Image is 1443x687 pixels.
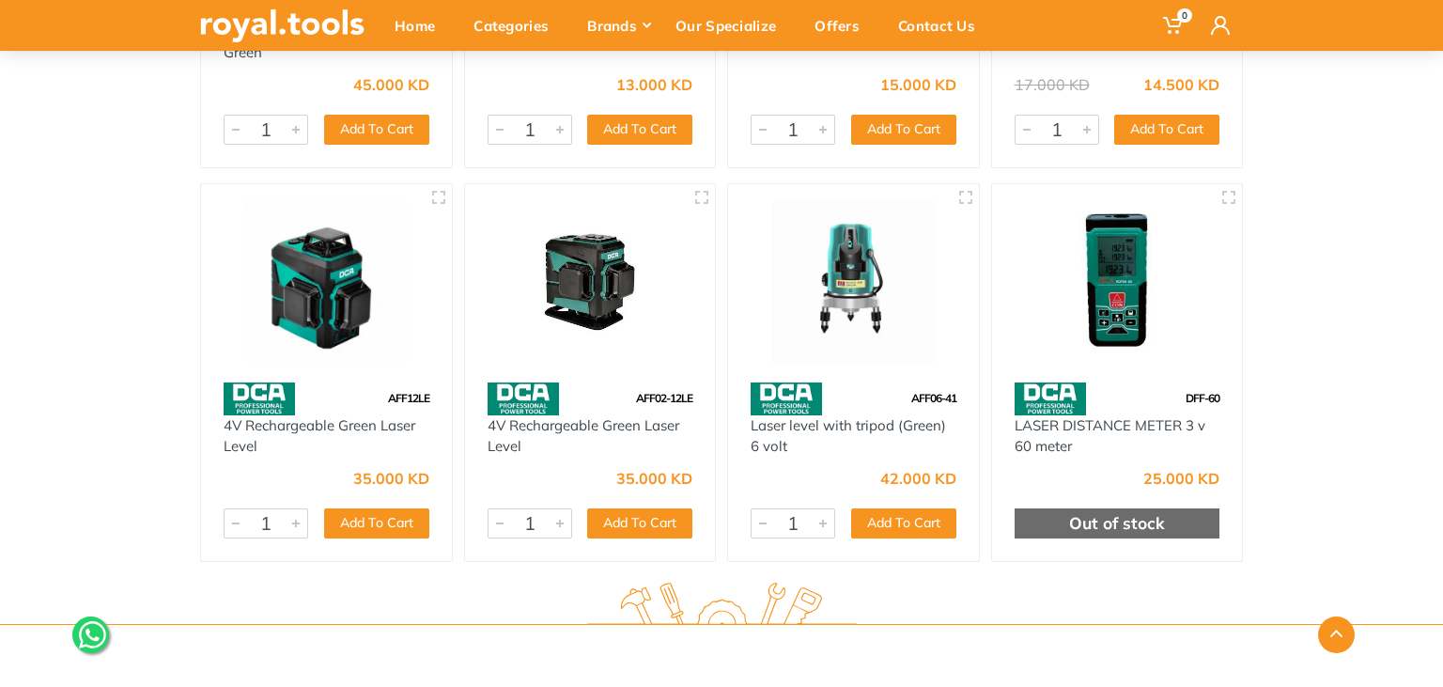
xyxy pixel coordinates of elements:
[636,391,692,405] span: AFF02-12LE
[1186,391,1219,405] span: DFF-60
[218,201,435,364] img: Royal Tools - 4V Rechargeable Green Laser Level
[1114,115,1219,145] button: Add To Cart
[488,383,559,415] img: 58.webp
[745,201,962,364] img: Royal Tools - Laser level with tripod (Green) 6 volt
[200,9,365,42] img: royal.tools Logo
[662,6,801,45] div: Our Specialize
[224,416,415,456] a: 4V Rechargeable Green Laser Level
[880,471,956,486] div: 42.000 KD
[911,391,956,405] span: AFF06-41
[482,201,699,364] img: Royal Tools - 4V Rechargeable Green Laser Level
[751,416,946,456] a: Laser level with tripod (Green) 6 volt
[381,6,460,45] div: Home
[488,416,679,456] a: 4V Rechargeable Green Laser Level
[1015,508,1220,539] div: Out of stock
[1015,383,1086,415] img: 58.webp
[324,115,429,145] button: Add To Cart
[574,6,662,45] div: Brands
[751,383,822,415] img: 58.webp
[880,77,956,92] div: 15.000 KD
[587,508,692,539] button: Add To Cart
[616,471,692,486] div: 35.000 KD
[1015,77,1090,92] div: 17.000 KD
[388,391,429,405] span: AFF12LE
[460,6,574,45] div: Categories
[587,115,692,145] button: Add To Cart
[1009,201,1226,364] img: Royal Tools - LASER DISTANCE METER 3 v 60 meter
[885,6,1001,45] div: Contact Us
[851,508,956,539] button: Add To Cart
[224,383,295,415] img: 58.webp
[1177,8,1192,23] span: 0
[324,508,429,539] button: Add To Cart
[851,115,956,145] button: Add To Cart
[353,471,429,486] div: 35.000 KD
[616,77,692,92] div: 13.000 KD
[353,77,429,92] div: 45.000 KD
[1143,77,1219,92] div: 14.500 KD
[1015,416,1205,456] a: LASER DISTANCE METER 3 v 60 meter
[801,6,885,45] div: Offers
[1143,471,1219,486] div: 25.000 KD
